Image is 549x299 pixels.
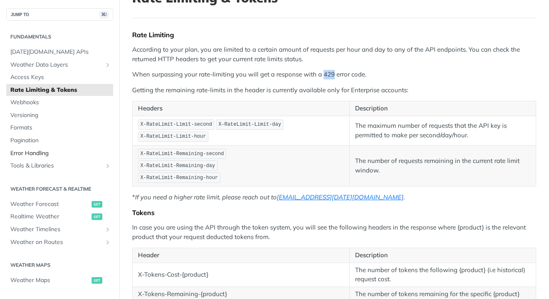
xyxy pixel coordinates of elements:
p: According to your plan, you are limited to a certain amount of requests per hour and day to any o... [132,45,536,64]
span: X-RateLimit-Limit-hour [140,134,206,139]
span: get [92,201,102,208]
span: X-RateLimit-Remaining-second [140,151,224,157]
span: Weather Forecast [10,200,89,208]
span: Formats [10,124,111,132]
p: Headers [138,104,344,113]
a: Tools & LibrariesShow subpages for Tools & Libraries [6,160,113,172]
a: Weather on RoutesShow subpages for Weather on Routes [6,236,113,249]
span: X-RateLimit-Remaining-day [140,163,215,169]
p: In case you are using the API through the token system, you will see the following headers in the... [132,223,536,242]
a: Rate Limiting & Tokens [6,84,113,96]
span: Rate Limiting & Tokens [10,86,111,94]
p: The number of requests remaining in the current rate limit window. [355,156,530,175]
span: [DATE][DOMAIN_NAME] APIs [10,48,111,56]
td: The number of tokens the following {product} (i.e historical) request cost. [350,263,536,287]
p: Getting the remaining rate-limits in the header is currently available only for Enterprise accounts: [132,86,536,95]
span: Weather on Routes [10,238,102,246]
button: Show subpages for Weather Timelines [104,226,111,233]
span: ⌘/ [99,11,109,18]
p: The maximum number of requests that the API key is permitted to make per second/day/hour. [355,121,530,140]
td: X-Tokens-Cost-{product} [133,263,350,287]
a: Realtime Weatherget [6,210,113,223]
span: Realtime Weather [10,213,89,221]
button: Show subpages for Tools & Libraries [104,163,111,169]
h2: Weather Maps [6,261,113,269]
a: Pagination [6,134,113,147]
span: Error Handling [10,149,111,158]
span: get [92,277,102,284]
em: If you need a higher rate limit, please reach out to . [135,193,405,201]
a: Webhooks [6,96,113,109]
span: Weather Maps [10,276,89,285]
span: X-RateLimit-Remaining-hour [140,175,218,181]
span: Versioning [10,111,111,120]
span: X-RateLimit-Limit-day [218,122,281,127]
button: Show subpages for Weather Data Layers [104,62,111,68]
a: Access Keys [6,71,113,84]
th: Description [350,248,536,263]
a: Weather Forecastget [6,198,113,210]
a: [EMAIL_ADDRESS][DATE][DOMAIN_NAME] [277,193,404,201]
a: Versioning [6,109,113,122]
span: Tools & Libraries [10,162,102,170]
span: Webhooks [10,98,111,107]
button: JUMP TO⌘/ [6,8,113,21]
a: Formats [6,122,113,134]
span: Weather Data Layers [10,61,102,69]
span: X-RateLimit-Limit-second [140,122,212,127]
button: Show subpages for Weather on Routes [104,239,111,246]
span: Pagination [10,136,111,145]
th: Header [133,248,350,263]
div: Tokens [132,208,536,217]
span: Weather Timelines [10,225,102,234]
a: Weather Data LayersShow subpages for Weather Data Layers [6,59,113,71]
a: Weather Mapsget [6,274,113,287]
a: [DATE][DOMAIN_NAME] APIs [6,46,113,58]
a: Weather TimelinesShow subpages for Weather Timelines [6,223,113,236]
span: Access Keys [10,73,111,81]
div: Rate Limiting [132,31,536,39]
p: Description [355,104,530,113]
h2: Weather Forecast & realtime [6,185,113,193]
a: Error Handling [6,147,113,160]
p: When surpassing your rate-limiting you will get a response with a 429 error code. [132,70,536,79]
span: get [92,213,102,220]
h2: Fundamentals [6,33,113,41]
